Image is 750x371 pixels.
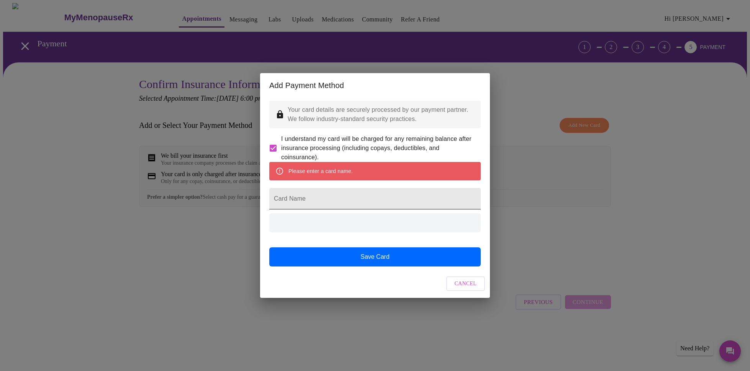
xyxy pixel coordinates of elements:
span: I understand my card will be charged for any remaining balance after insurance processing (includ... [281,134,475,162]
span: Cancel [455,279,477,289]
h2: Add Payment Method [269,79,481,92]
button: Cancel [446,276,485,291]
p: Your card details are securely processed by our payment partner. We follow industry-standard secu... [288,105,475,124]
button: Save Card [269,247,481,266]
div: Please enter a card name. [288,164,353,178]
